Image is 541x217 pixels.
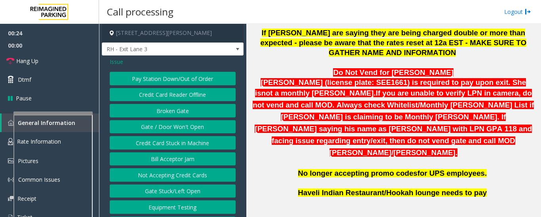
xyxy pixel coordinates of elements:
[110,72,236,85] button: Pay Station Down/Out of Order
[298,169,417,177] span: No longer accepting promo codes
[110,200,236,214] button: Equipment Testing
[110,136,236,150] button: Credit Card Stuck in Machine
[253,89,534,156] span: If you are unable to verify LPN in camera, do not vend and call MOD. Always check Whitelist/Month...
[2,113,99,132] a: General Information
[18,75,31,84] span: Dtmf
[8,138,13,145] img: 'icon'
[8,158,14,163] img: 'icon'
[8,120,14,126] img: 'icon'
[16,94,32,102] span: Pause
[110,58,123,66] span: Issue
[103,2,177,21] h3: Call processing
[110,168,236,182] button: Not Accepting Credit Cards
[255,78,526,98] span: not a monthly [PERSON_NAME].
[525,8,531,16] img: logout
[110,120,236,134] button: Gate / Door Won't Open
[260,29,526,57] span: If [PERSON_NAME] are saying they are being charged double or more than expected - please be aware...
[16,57,38,65] span: Hang Up
[102,43,215,56] span: RH - Exit Lane 3
[333,68,453,77] span: Do Not Vend for [PERSON_NAME]
[110,104,236,117] button: Broken Gate
[110,152,236,166] button: Bill Acceptor Jam
[255,78,526,98] span: [PERSON_NAME] (license plate: SEE1661) is required to pay upon exit. She is
[504,8,531,16] a: Logout
[110,88,236,102] button: Credit Card Reader Offline
[417,169,487,177] span: for UPS employees.
[102,24,244,42] h4: [STREET_ADDRESS][PERSON_NAME]
[8,177,14,183] img: 'icon'
[298,188,487,197] span: Haveli Indian Restaurant/Hookah lounge needs to pay
[8,196,13,201] img: 'icon'
[110,184,236,198] button: Gate Stuck/Left Open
